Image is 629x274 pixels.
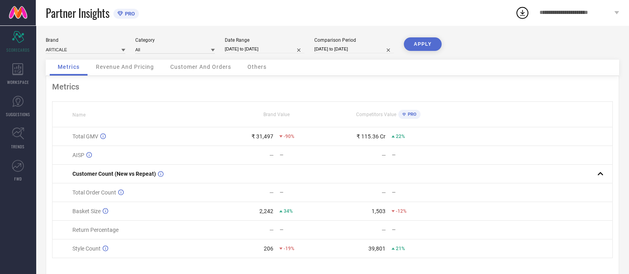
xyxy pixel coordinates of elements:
span: 21% [396,246,405,251]
span: Others [247,64,267,70]
span: -12% [396,208,407,214]
div: Comparison Period [314,37,394,43]
span: AISP [72,152,84,158]
span: Competitors Value [356,112,396,117]
div: — [269,189,274,196]
span: Customer And Orders [170,64,231,70]
span: Style Count [72,245,101,252]
span: 22% [396,134,405,139]
span: Return Percentage [72,227,119,233]
span: Metrics [58,64,80,70]
span: WORKSPACE [7,79,29,85]
span: TRENDS [11,144,25,150]
div: — [269,227,274,233]
span: SCORECARDS [6,47,30,53]
div: 1,503 [372,208,386,214]
div: ₹ 115.36 Cr [356,133,386,140]
span: Total GMV [72,133,98,140]
div: 39,801 [368,245,386,252]
span: -19% [284,246,294,251]
div: 2,242 [259,208,273,214]
div: — [280,152,332,158]
div: — [392,190,444,195]
div: — [392,152,444,158]
div: — [280,227,332,233]
span: 34% [284,208,293,214]
span: Total Order Count [72,189,116,196]
div: 206 [264,245,273,252]
span: FWD [14,176,22,182]
span: SUGGESTIONS [6,111,30,117]
span: Brand Value [263,112,290,117]
div: — [382,189,386,196]
div: ₹ 31,497 [251,133,273,140]
div: — [280,190,332,195]
span: PRO [123,11,135,17]
span: Revenue And Pricing [96,64,154,70]
div: — [382,227,386,233]
div: — [269,152,274,158]
span: Partner Insights [46,5,109,21]
button: APPLY [404,37,442,51]
input: Select date range [225,45,304,53]
div: — [382,152,386,158]
div: Date Range [225,37,304,43]
span: Basket Size [72,208,101,214]
div: Open download list [515,6,530,20]
div: — [392,227,444,233]
div: Brand [46,37,125,43]
span: -90% [284,134,294,139]
span: Name [72,112,86,118]
div: Category [135,37,215,43]
span: Customer Count (New vs Repeat) [72,171,156,177]
span: PRO [406,112,417,117]
input: Select comparison period [314,45,394,53]
div: Metrics [52,82,613,91]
